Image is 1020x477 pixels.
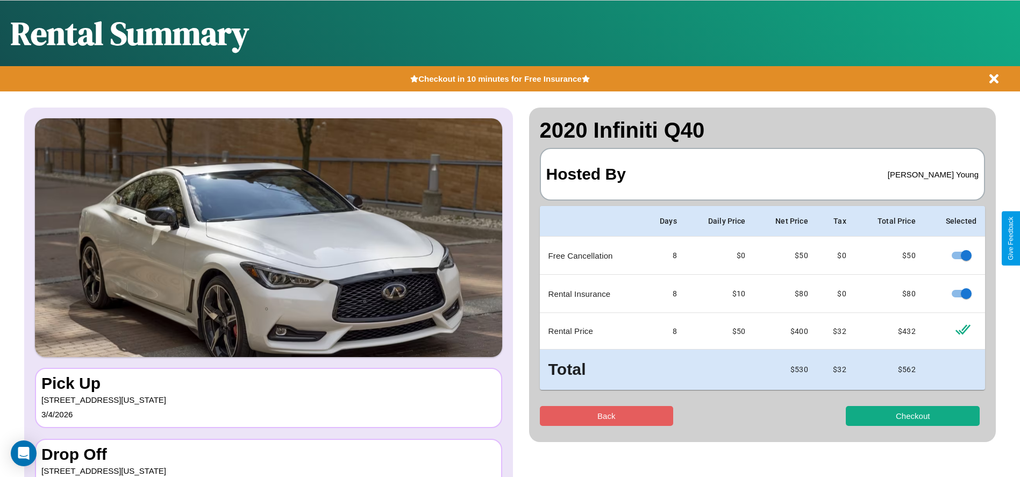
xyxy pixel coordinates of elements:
p: [STREET_ADDRESS][US_STATE] [41,393,496,407]
td: $ 80 [855,275,924,313]
td: $10 [686,275,754,313]
td: $ 562 [855,350,924,390]
h3: Total [548,358,634,381]
td: $ 530 [754,350,817,390]
p: Rental Insurance [548,287,634,301]
h3: Drop Off [41,445,496,464]
td: $0 [817,237,855,275]
td: $ 400 [754,313,817,350]
button: Back [540,406,674,426]
h3: Pick Up [41,374,496,393]
th: Total Price [855,206,924,237]
td: $ 32 [817,350,855,390]
td: 8 [643,275,686,313]
h1: Rental Summary [11,11,249,55]
div: Give Feedback [1007,217,1015,260]
table: simple table [540,206,986,390]
th: Tax [817,206,855,237]
td: 8 [643,313,686,350]
th: Net Price [754,206,817,237]
div: Open Intercom Messenger [11,440,37,466]
td: $0 [817,275,855,313]
h2: 2020 Infiniti Q40 [540,118,986,143]
td: 8 [643,237,686,275]
th: Daily Price [686,206,754,237]
h3: Hosted By [546,154,626,194]
td: $ 80 [754,275,817,313]
td: $ 50 [754,237,817,275]
p: [PERSON_NAME] Young [888,167,979,182]
b: Checkout in 10 minutes for Free Insurance [418,74,581,83]
td: $ 50 [855,237,924,275]
p: Rental Price [548,324,634,338]
button: Checkout [846,406,980,426]
p: 3 / 4 / 2026 [41,407,496,422]
th: Days [643,206,686,237]
td: $ 32 [817,313,855,350]
p: Free Cancellation [548,248,634,263]
td: $ 432 [855,313,924,350]
td: $ 50 [686,313,754,350]
td: $0 [686,237,754,275]
th: Selected [924,206,985,237]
